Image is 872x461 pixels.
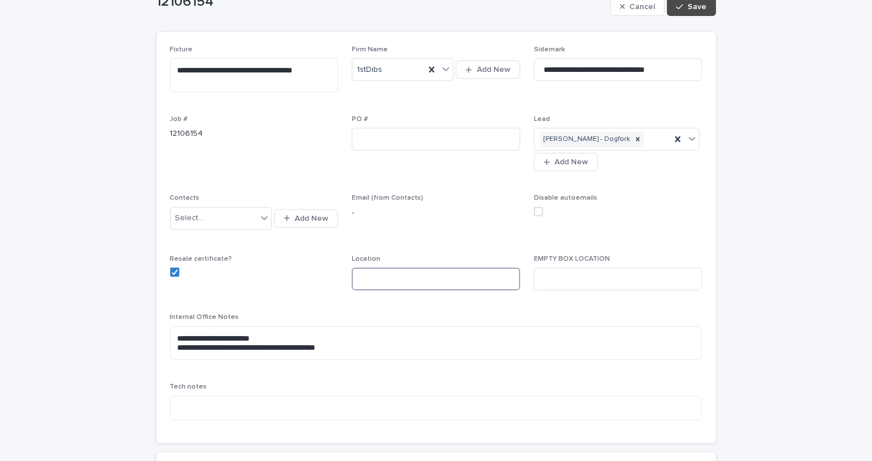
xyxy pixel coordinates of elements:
span: Sidemark [534,46,565,53]
p: - [352,207,520,219]
span: Job # [170,116,188,123]
span: Location [352,256,380,262]
button: Add New [274,209,338,228]
span: Save [688,3,707,11]
span: Add New [554,158,588,166]
span: Tech notes [170,383,207,390]
span: Lead [534,116,550,123]
span: 1stDibs [357,64,382,76]
span: PO # [352,116,368,123]
span: Cancel [629,3,655,11]
button: Add New [534,153,598,171]
span: Add New [295,215,328,223]
span: Add New [477,66,511,74]
span: Disable autoemails [534,195,597,201]
span: Email (from Contacts) [352,195,423,201]
span: EMPTY BOX LOCATION [534,256,610,262]
span: Firm Name [352,46,388,53]
span: Contacts [170,195,200,201]
span: Internal Office Notes [170,314,239,321]
div: [PERSON_NAME] - Dogfork [540,132,632,147]
span: Fixture [170,46,193,53]
div: Select... [175,212,204,224]
button: Add New [456,60,520,79]
p: 12106154 [170,128,339,140]
span: Resale certificate? [170,256,232,262]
